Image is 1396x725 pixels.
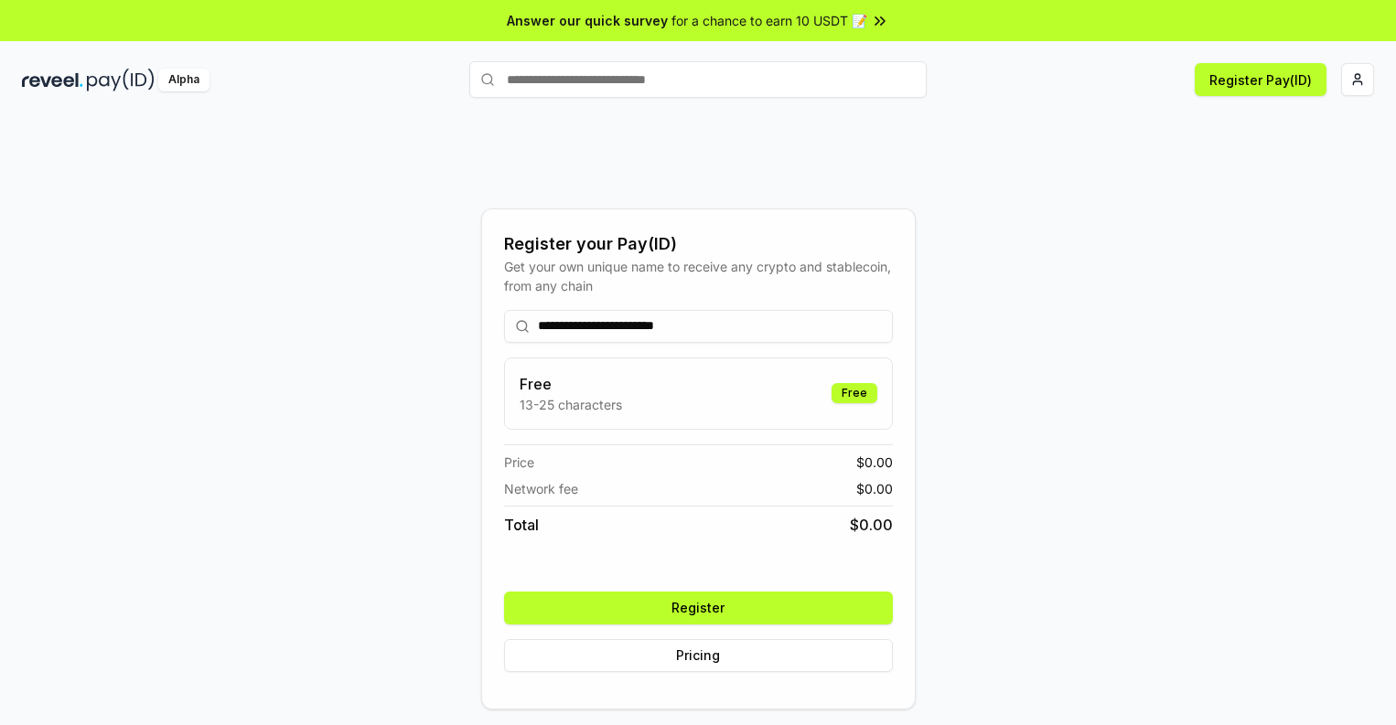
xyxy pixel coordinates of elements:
[856,453,893,472] span: $ 0.00
[504,231,893,257] div: Register your Pay(ID)
[856,479,893,498] span: $ 0.00
[504,257,893,295] div: Get your own unique name to receive any crypto and stablecoin, from any chain
[504,592,893,624] button: Register
[504,639,893,672] button: Pricing
[87,69,155,91] img: pay_id
[850,514,893,536] span: $ 0.00
[504,514,539,536] span: Total
[504,453,534,472] span: Price
[520,373,622,395] h3: Free
[158,69,209,91] div: Alpha
[507,11,668,30] span: Answer our quick survey
[22,69,83,91] img: reveel_dark
[671,11,867,30] span: for a chance to earn 10 USDT 📝
[1195,63,1326,96] button: Register Pay(ID)
[832,383,877,403] div: Free
[504,479,578,498] span: Network fee
[520,395,622,414] p: 13-25 characters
